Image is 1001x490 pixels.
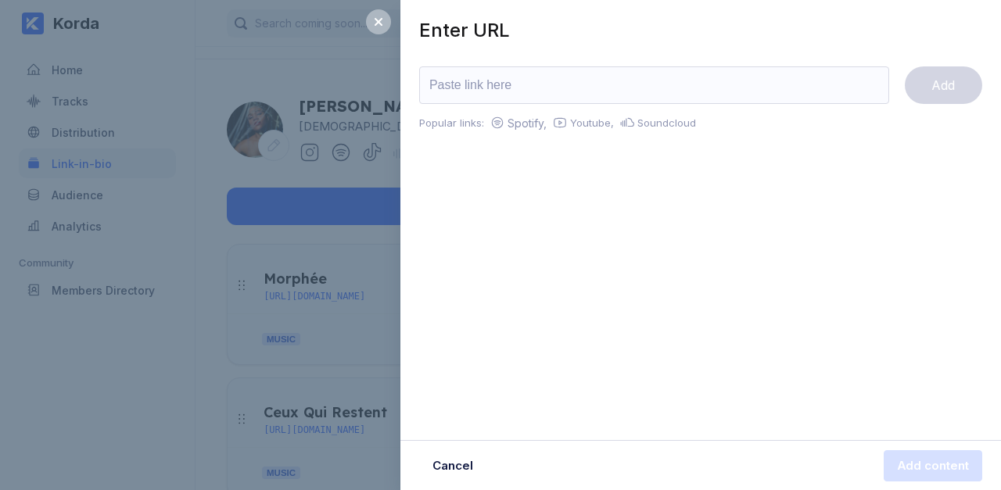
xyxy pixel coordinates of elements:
div: Add [931,77,955,93]
input: Paste link here [419,66,889,104]
button: Add [905,66,982,104]
div: Enter URL [419,19,982,41]
div: Spotify, [504,116,547,130]
div: Popular links: [419,115,484,131]
div: Cancel [432,458,473,474]
div: Youtube, [567,116,614,129]
div: Soundcloud [634,116,696,129]
button: Cancel [419,450,486,481]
